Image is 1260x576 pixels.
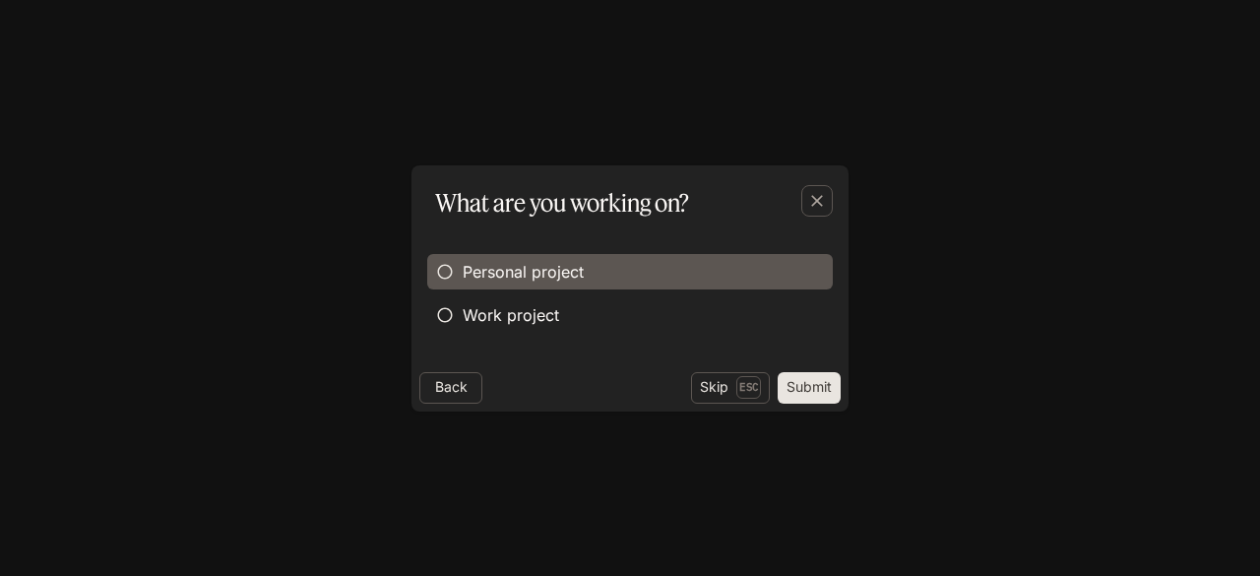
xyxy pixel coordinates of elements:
button: Back [419,372,482,404]
p: What are you working on? [435,185,689,221]
button: SkipEsc [691,372,770,404]
span: Personal project [463,260,584,284]
span: Work project [463,303,559,327]
button: Submit [778,372,841,404]
p: Esc [736,376,761,398]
